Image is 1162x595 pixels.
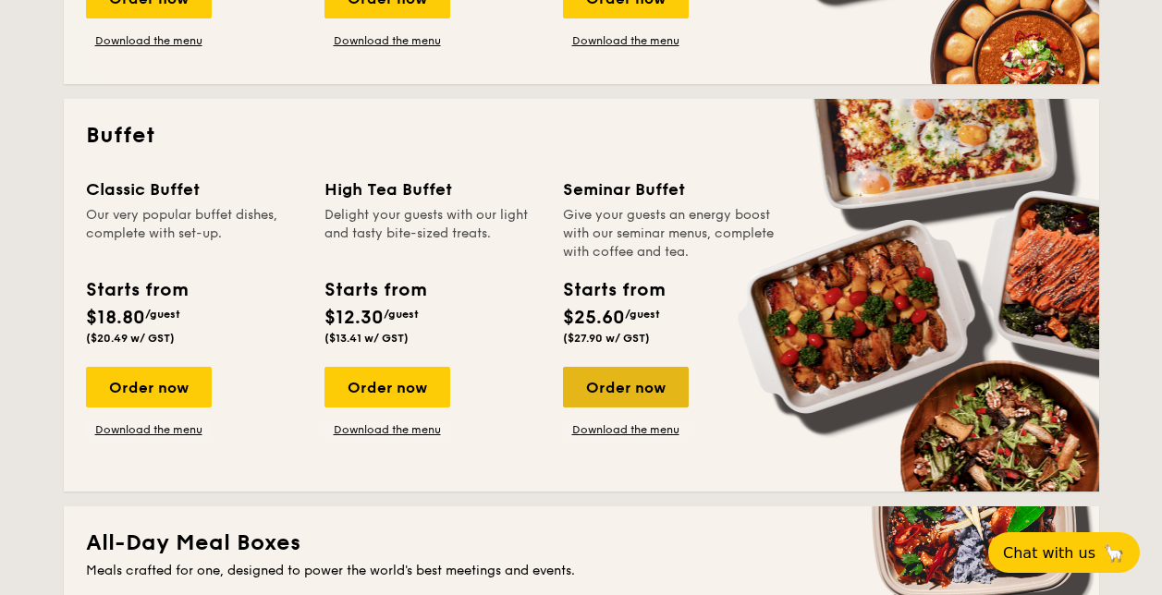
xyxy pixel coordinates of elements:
[563,276,664,304] div: Starts from
[86,176,302,202] div: Classic Buffet
[86,367,212,407] div: Order now
[86,332,175,345] span: ($20.49 w/ GST)
[988,532,1140,573] button: Chat with us🦙
[563,33,689,48] a: Download the menu
[563,332,650,345] span: ($27.90 w/ GST)
[324,332,409,345] span: ($13.41 w/ GST)
[324,33,450,48] a: Download the menu
[86,33,212,48] a: Download the menu
[86,276,187,304] div: Starts from
[324,276,425,304] div: Starts from
[86,307,145,329] span: $18.80
[324,206,541,261] div: Delight your guests with our light and tasty bite-sized treats.
[1003,544,1095,562] span: Chat with us
[324,422,450,437] a: Download the menu
[563,176,779,202] div: Seminar Buffet
[563,307,625,329] span: $25.60
[86,528,1077,558] h2: All-Day Meal Boxes
[324,367,450,407] div: Order now
[86,562,1077,580] div: Meals crafted for one, designed to power the world's best meetings and events.
[563,367,689,407] div: Order now
[324,176,541,202] div: High Tea Buffet
[324,307,384,329] span: $12.30
[145,308,180,321] span: /guest
[86,206,302,261] div: Our very popular buffet dishes, complete with set-up.
[1103,542,1125,564] span: 🦙
[625,308,660,321] span: /guest
[384,308,419,321] span: /guest
[86,121,1077,151] h2: Buffet
[86,422,212,437] a: Download the menu
[563,206,779,261] div: Give your guests an energy boost with our seminar menus, complete with coffee and tea.
[563,422,689,437] a: Download the menu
